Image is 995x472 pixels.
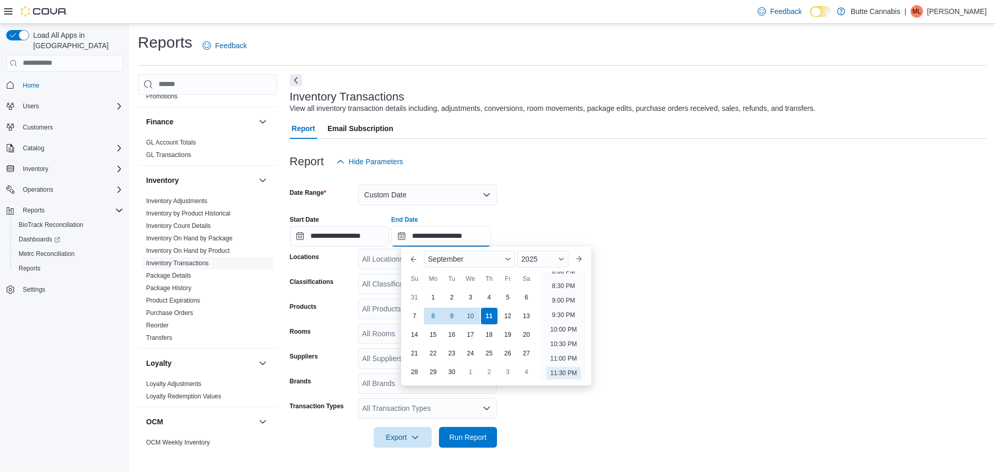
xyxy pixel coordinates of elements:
[290,377,311,385] label: Brands
[138,378,277,407] div: Loyalty
[146,380,202,388] span: Loyalty Adjustments
[19,121,57,134] a: Customers
[23,123,53,132] span: Customers
[405,288,536,381] div: September, 2025
[146,297,200,304] a: Product Expirations
[290,189,326,197] label: Date Range
[518,326,535,343] div: day-20
[2,99,127,113] button: Users
[518,364,535,380] div: day-4
[444,345,460,362] div: day-23
[23,185,53,194] span: Operations
[15,248,123,260] span: Metrc Reconciliation
[146,334,172,341] a: Transfers
[19,283,49,296] a: Settings
[146,222,211,230] span: Inventory Count Details
[548,294,579,307] li: 9:00 PM
[481,345,497,362] div: day-25
[138,436,277,453] div: OCM
[10,232,127,247] a: Dashboards
[358,184,497,205] button: Custom Date
[406,364,423,380] div: day-28
[19,142,48,154] button: Catalog
[425,364,442,380] div: day-29
[19,250,75,258] span: Metrc Reconciliation
[146,380,202,388] a: Loyalty Adjustments
[19,100,123,112] span: Users
[500,364,516,380] div: day-3
[546,323,581,336] li: 10:00 PM
[146,334,172,342] span: Transfers
[146,439,210,446] a: OCM Weekly Inventory
[146,247,230,254] a: Inventory On Hand by Product
[146,296,200,305] span: Product Expirations
[146,139,196,146] a: GL Account Totals
[911,5,923,18] div: Milo Lish
[146,197,207,205] a: Inventory Adjustments
[29,30,123,51] span: Load All Apps in [GEOGRAPHIC_DATA]
[146,138,196,147] span: GL Account Totals
[146,247,230,255] span: Inventory On Hand by Product
[290,216,319,224] label: Start Date
[215,40,247,51] span: Feedback
[2,162,127,176] button: Inventory
[428,255,463,263] span: September
[500,308,516,324] div: day-12
[23,102,39,110] span: Users
[138,195,277,348] div: Inventory
[15,219,88,231] a: BioTrack Reconciliation
[290,155,324,168] h3: Report
[546,367,581,379] li: 11:30 PM
[146,358,172,368] h3: Loyalty
[444,308,460,324] div: day-9
[10,218,127,232] button: BioTrack Reconciliation
[449,432,487,442] span: Run Report
[850,5,900,18] p: Butte Cannabis
[19,204,49,217] button: Reports
[425,289,442,306] div: day-1
[146,260,209,267] a: Inventory Transactions
[444,326,460,343] div: day-16
[146,271,191,280] span: Package Details
[146,284,191,292] a: Package History
[19,163,123,175] span: Inventory
[904,5,906,18] p: |
[10,247,127,261] button: Metrc Reconciliation
[23,285,45,294] span: Settings
[332,151,407,172] button: Hide Parameters
[146,309,193,317] a: Purchase Orders
[425,308,442,324] div: day-8
[2,120,127,135] button: Customers
[290,253,319,261] label: Locations
[146,272,191,279] a: Package Details
[146,210,231,217] a: Inventory by Product Historical
[146,151,191,159] span: GL Transactions
[19,204,123,217] span: Reports
[481,270,497,287] div: Th
[146,209,231,218] span: Inventory by Product Historical
[146,438,210,447] span: OCM Weekly Inventory
[518,289,535,306] div: day-6
[257,174,269,187] button: Inventory
[462,345,479,362] div: day-24
[21,6,67,17] img: Cova
[146,259,209,267] span: Inventory Transactions
[146,321,168,330] span: Reorder
[500,270,516,287] div: Fr
[2,182,127,197] button: Operations
[290,226,389,247] input: Press the down key to open a popover containing a calendar.
[425,270,442,287] div: Mo
[19,221,83,229] span: BioTrack Reconciliation
[146,175,254,185] button: Inventory
[290,303,317,311] label: Products
[15,262,45,275] a: Reports
[546,338,581,350] li: 10:30 PM
[391,216,418,224] label: End Date
[481,308,497,324] div: day-11
[146,322,168,329] a: Reorder
[15,262,123,275] span: Reports
[571,251,587,267] button: Next month
[146,358,254,368] button: Loyalty
[770,6,802,17] span: Feedback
